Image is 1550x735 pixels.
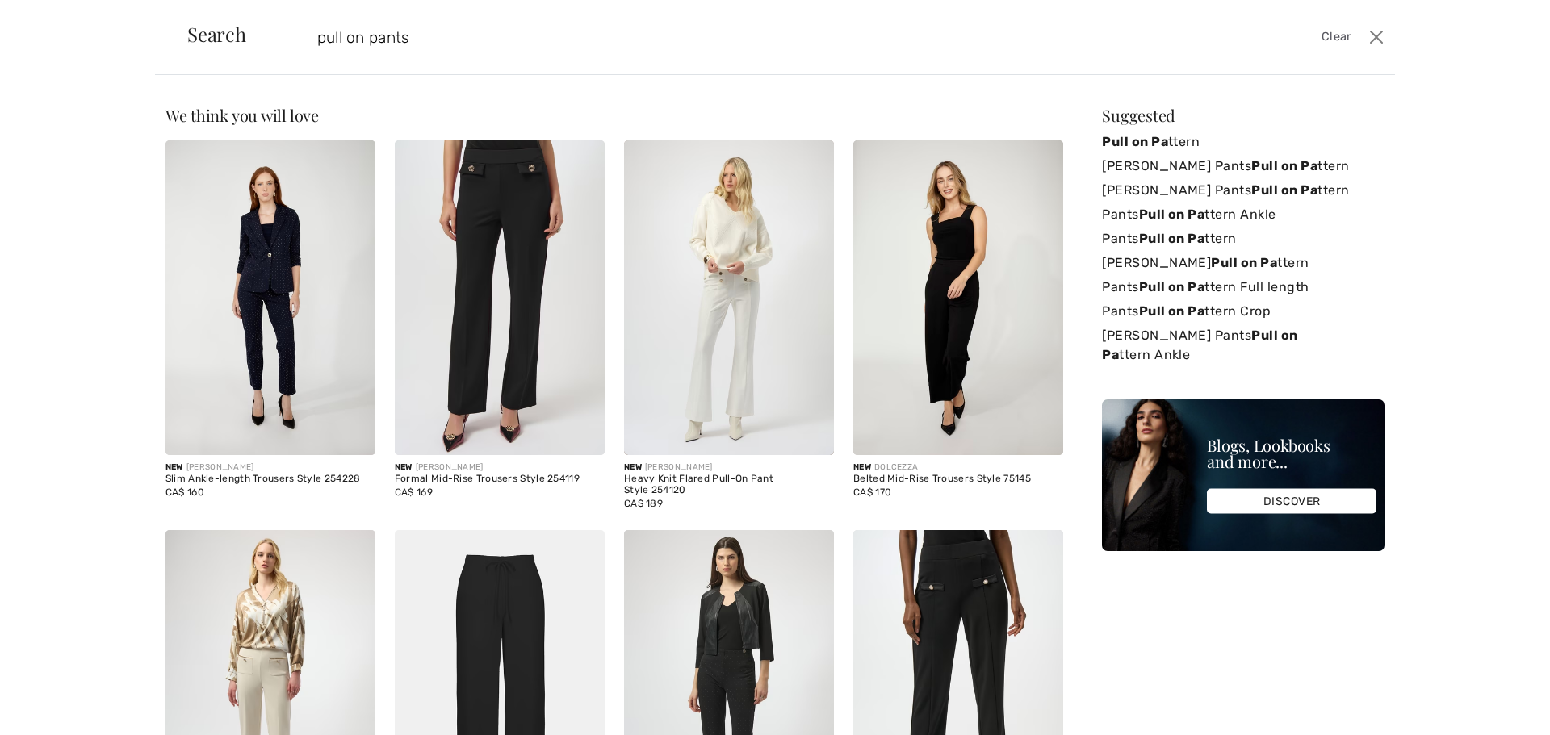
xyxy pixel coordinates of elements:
div: [PERSON_NAME] [395,461,605,474]
img: Heavy Knit Flared Pull-On Pant Style 254120. Vanilla 30 [624,140,834,455]
span: New [165,462,183,472]
div: DOLCEZZA [853,461,1063,474]
a: [PERSON_NAME] PantsPull on Pattern Ankle [1102,324,1385,367]
div: Blogs, Lookbooks and more... [1207,437,1376,470]
span: CA$ 160 [165,487,204,498]
a: PantsPull on Pattern Full length [1102,275,1385,299]
input: TYPE TO SEARCH [305,13,1100,61]
img: Formal Mid-Rise Trousers Style 254119. Black [395,140,605,455]
a: [PERSON_NAME] PantsPull on Pattern [1102,154,1385,178]
strong: Pull on Pa [1139,207,1205,222]
div: [PERSON_NAME] [165,461,375,474]
button: Close [1364,24,1389,50]
span: CA$ 170 [853,487,891,498]
img: Belted Mid-Rise Trousers Style 75145. As sample [853,140,1063,455]
img: Blogs, Lookbooks and more... [1102,399,1385,551]
span: New [624,462,642,472]
a: [PERSON_NAME] PantsPull on Pattern [1102,178,1385,203]
strong: Pull on Pa [1211,255,1277,270]
div: Belted Mid-Rise Trousers Style 75145 [853,474,1063,485]
strong: Pull on Pa [1139,231,1205,246]
a: PantsPull on Pattern Ankle [1102,203,1385,227]
span: We think you will love [165,104,319,126]
strong: Pull on Pa [1251,182,1317,198]
span: New [395,462,413,472]
a: PantsPull on Pattern Crop [1102,299,1385,324]
div: DISCOVER [1207,489,1376,514]
strong: Pull on Pa [1102,134,1168,149]
a: Pull on Pattern [1102,130,1385,154]
div: Slim Ankle-length Trousers Style 254228 [165,474,375,485]
div: Formal Mid-Rise Trousers Style 254119 [395,474,605,485]
strong: Pull on Pa [1251,158,1317,173]
span: CA$ 189 [624,498,663,509]
strong: Pull on Pa [1139,279,1205,294]
span: New [853,462,871,472]
div: Heavy Knit Flared Pull-On Pant Style 254120 [624,474,834,496]
span: Chat [36,11,69,26]
div: Suggested [1102,107,1385,123]
div: [PERSON_NAME] [624,461,834,474]
span: CA$ 169 [395,487,433,498]
strong: Pull on Pa [1139,303,1205,319]
a: PantsPull on Pattern [1102,227,1385,251]
span: Search [187,24,246,44]
img: Slim Ankle-length Trousers Style 254228. Navy [165,140,375,455]
span: Clear [1322,28,1351,46]
a: [PERSON_NAME]Pull on Pattern [1102,251,1385,275]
